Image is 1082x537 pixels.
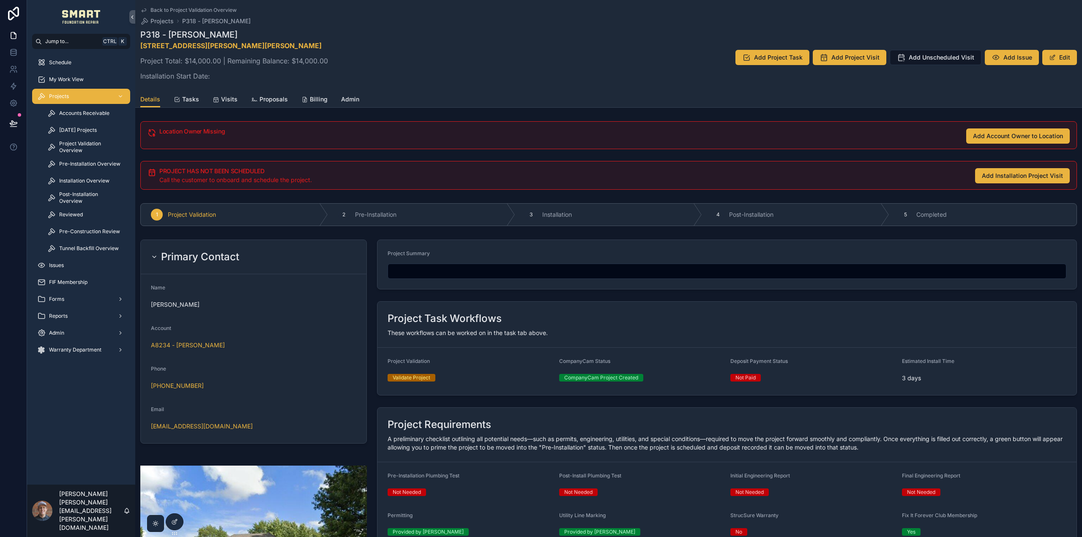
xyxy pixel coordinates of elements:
[902,358,954,364] span: Estimated Install Time
[42,207,130,222] a: Reviewed
[59,490,123,532] p: [PERSON_NAME] [PERSON_NAME][EMAIL_ADDRESS][PERSON_NAME][DOMAIN_NAME]
[735,528,742,536] div: No
[301,92,328,109] a: Billing
[32,55,130,70] a: Schedule
[140,41,322,50] strong: [STREET_ADDRESS][PERSON_NAME][PERSON_NAME]
[151,325,171,331] span: Account
[813,50,886,65] button: Add Project Visit
[140,95,160,104] span: Details
[355,210,396,219] span: Pre-Installation
[140,56,328,66] p: Project Total: $14,000.00 | Remaining Balance: $14,000.00
[151,300,356,309] span: [PERSON_NAME]
[49,313,68,319] span: Reports
[150,17,174,25] span: Projects
[916,210,947,219] span: Completed
[59,211,83,218] span: Reviewed
[890,50,981,65] button: Add Unscheduled Visit
[49,262,64,269] span: Issues
[59,140,122,154] span: Project Validation Overview
[49,59,71,66] span: Schedule
[975,168,1070,183] button: Add Installation Project Visit
[151,365,166,372] span: Phone
[388,418,491,431] h2: Project Requirements
[735,50,809,65] button: Add Project Task
[341,92,359,109] a: Admin
[32,308,130,324] a: Reports
[393,488,421,496] div: Not Needed
[393,528,464,536] div: Provided by [PERSON_NAME]
[341,95,359,104] span: Admin
[251,92,288,109] a: Proposals
[32,72,130,87] a: My Work View
[151,422,253,431] a: [EMAIL_ADDRESS][DOMAIN_NAME]
[151,341,225,349] a: A8234 - [PERSON_NAME]
[902,374,1067,382] span: 3 days
[59,191,122,204] span: Post-Installation Overview
[156,211,158,218] span: 1
[754,53,803,62] span: Add Project Task
[182,95,199,104] span: Tasks
[49,296,64,303] span: Forms
[559,512,606,518] span: Utility Line Marking
[62,10,101,24] img: App logo
[342,211,345,218] span: 2
[59,177,109,184] span: Installation Overview
[32,258,130,273] a: Issues
[213,92,238,109] a: Visits
[907,528,915,536] div: Yes
[388,312,502,325] h2: Project Task Workflows
[42,173,130,188] a: Installation Overview
[174,92,199,109] a: Tasks
[831,53,880,62] span: Add Project Visit
[388,435,1063,451] span: A preliminary checklist outlining all potential needs—such as permits, engineering, utilities, an...
[730,472,790,479] span: Initial Engineering Report
[388,472,459,479] span: Pre-Installation Plumbing Test
[49,330,64,336] span: Admin
[32,292,130,307] a: Forms
[42,224,130,239] a: Pre-Construction Review
[904,211,907,218] span: 5
[559,472,621,479] span: Post-Install Plumbing Test
[140,17,174,25] a: Projects
[151,284,165,291] span: Name
[729,210,773,219] span: Post-Installation
[150,7,237,14] span: Back to Project Validation Overview
[49,76,84,83] span: My Work View
[985,50,1039,65] button: Add Issue
[42,156,130,172] a: Pre-Installation Overview
[42,190,130,205] a: Post-Installation Overview
[735,488,764,496] div: Not Needed
[140,71,328,81] p: Installation Start Date:
[140,29,328,41] h1: P318 - [PERSON_NAME]
[140,7,237,14] a: Back to Project Validation Overview
[388,329,548,336] span: These workflows can be worked on in the task tab above.
[32,34,130,49] button: Jump to...CtrlK
[530,211,533,218] span: 3
[907,488,935,496] div: Not Needed
[42,139,130,155] a: Project Validation Overview
[42,241,130,256] a: Tunnel Backfill Overview
[182,17,251,25] a: P318 - [PERSON_NAME]
[735,374,756,382] div: Not Paid
[716,211,720,218] span: 4
[388,512,413,518] span: Permitting
[45,38,99,45] span: Jump to...
[909,53,974,62] span: Add Unscheduled Visit
[159,176,312,183] span: Call the customer to onboard and schedule the project.
[388,358,430,364] span: Project Validation
[730,358,788,364] span: Deposit Payment Status
[119,38,126,45] span: K
[310,95,328,104] span: Billing
[564,488,593,496] div: Not Needed
[102,37,117,46] span: Ctrl
[221,95,238,104] span: Visits
[59,161,120,167] span: Pre-Installation Overview
[966,128,1070,144] button: Add Account Owner to Location
[982,172,1063,180] span: Add Installation Project Visit
[564,374,638,382] div: CompanyCam Project Created
[32,342,130,357] a: Warranty Department
[151,382,204,390] a: [PHONE_NUMBER]
[49,279,87,286] span: FIF Membership
[49,346,101,353] span: Warranty Department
